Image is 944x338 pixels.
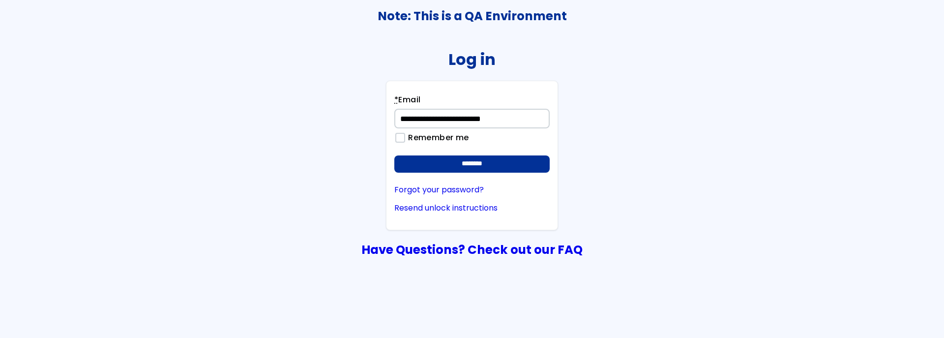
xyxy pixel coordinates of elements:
label: Remember me [403,133,469,142]
abbr: required [394,94,398,105]
h2: Log in [448,50,496,68]
h3: Note: This is a QA Environment [0,9,944,23]
a: Resend unlock instructions [394,204,550,213]
a: Have Questions? Check out our FAQ [361,241,583,258]
a: Forgot your password? [394,185,550,194]
label: Email [394,94,420,109]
